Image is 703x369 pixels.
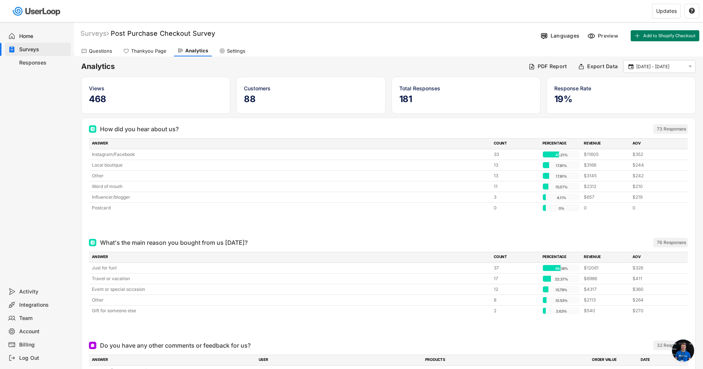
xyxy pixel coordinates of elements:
div: COUNT [494,140,538,147]
div: 11 [494,183,538,190]
div: 15.07% [544,184,578,190]
div: Thankyou Page [131,48,166,54]
div: Local boutique [92,162,489,168]
div: $264 [633,297,677,303]
div: 8 [494,297,538,303]
button:  [687,63,693,70]
div: 10.53% [544,297,578,304]
div: Preview [598,32,620,39]
div: Team [19,315,68,322]
div: Surveys [19,46,68,53]
div: REVENUE [584,254,628,261]
div: $3145 [584,173,628,179]
div: 2 [494,307,538,314]
div: Home [19,33,68,40]
div: 48.68% [544,265,578,272]
div: 22.37% [544,276,578,282]
div: $326 [633,265,677,271]
div: COUNT [494,254,538,261]
div: $270 [633,307,677,314]
span: Add to Shopify Checkout [643,34,696,38]
div: $11605 [584,151,628,158]
div: AOV [633,140,677,147]
img: Multi Select [90,127,95,131]
div: PERCENTAGE [542,140,579,147]
div: Questions [89,48,112,54]
button: Add to Shopify Checkout [631,30,699,41]
div: Total Responses [399,84,533,92]
div: Integrations [19,302,68,309]
div: 32 Responses [657,342,686,348]
div: 15.79% [544,286,578,293]
div: $352 [633,151,677,158]
div: ANSWER [92,254,489,261]
div: Event or special occasion [92,286,489,293]
div: Updates [656,8,677,14]
div: $360 [633,286,677,293]
div: Word of mouth [92,183,489,190]
div: 17.81% [544,173,578,180]
div: Travel or vacation [92,275,489,282]
h5: 19% [554,94,688,105]
div: REVENUE [584,140,628,147]
h6: Analytics [81,62,523,72]
div: USER [259,357,421,363]
div: 12 [494,286,538,293]
div: How did you hear about us? [100,125,179,133]
div: 13 [494,162,538,168]
div: Other [92,297,489,303]
div: $219 [633,194,677,201]
div: ORDER VALUE [592,357,636,363]
button:  [689,8,695,14]
img: Language%20Icon.svg [540,32,548,40]
text:  [689,7,695,14]
div: Activity [19,288,68,295]
div: $244 [633,162,677,168]
div: Languages [551,32,579,39]
div: Instagram/Facebook [92,151,489,158]
div: Influencer/blogger [92,194,489,201]
button:  [627,63,634,70]
div: Just for fun! [92,265,489,271]
div: $3166 [584,162,628,168]
font: Post Purchase Checkout Survey [111,29,215,37]
div: Responses [19,59,68,66]
div: $2113 [584,297,628,303]
div: 17.81% [544,162,578,169]
text:  [628,63,634,70]
div: $210 [633,183,677,190]
div: 37 [494,265,538,271]
div: Postcard [92,205,489,211]
div: Other [92,173,489,179]
div: Views [89,84,223,92]
img: Multi Select [90,240,95,245]
div: Billing [19,341,68,348]
div: $411 [633,275,677,282]
div: $657 [584,194,628,201]
div: 73 Responses [657,126,686,132]
div: 3 [494,194,538,201]
div: 4.11% [544,194,578,201]
div: 2.63% [544,308,578,314]
div: $6986 [584,275,628,282]
input: Select Date Range [636,63,685,70]
div: PDF Report [538,63,567,70]
div: PERCENTAGE [542,254,579,261]
div: $4317 [584,286,628,293]
div: ANSWER [92,140,489,147]
div: Analytics [185,48,208,54]
img: userloop-logo-01.svg [11,4,63,19]
a: Open chat [672,340,694,362]
div: $12061 [584,265,628,271]
img: Open Ended [90,343,95,348]
div: What's the main reason you bought from us [DATE]? [100,238,248,247]
div: 13 [494,173,538,179]
div: 33 [494,151,538,158]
